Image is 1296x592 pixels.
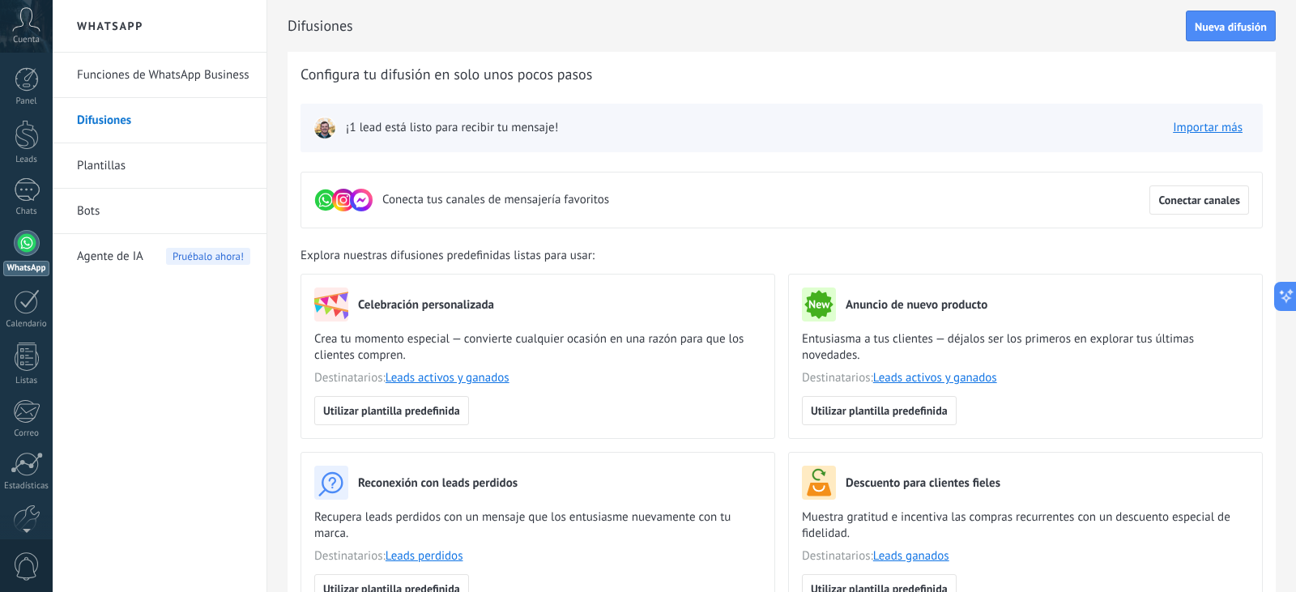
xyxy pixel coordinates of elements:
span: Utilizar plantilla predefinida [323,405,460,416]
a: Leads ganados [873,548,949,564]
span: Destinatarios: [314,548,761,564]
li: Difusiones [53,98,266,143]
a: Leads activos y ganados [386,370,509,385]
a: Funciones de WhatsApp Business [77,53,250,98]
span: Conecta tus canales de mensajería favoritos [382,192,609,208]
span: Conectar canales [1158,194,1240,206]
span: Explora nuestras difusiones predefinidas listas para usar: [301,248,595,264]
a: Difusiones [77,98,250,143]
a: Leads activos y ganados [873,370,997,385]
li: Agente de IA [53,234,266,279]
span: Pruébalo ahora! [166,248,250,265]
h3: Reconexión con leads perdidos [358,475,518,491]
button: Nueva difusión [1186,11,1276,41]
button: Importar más [1166,116,1250,140]
div: Estadísticas [3,481,50,492]
div: Chats [3,207,50,217]
span: Nueva difusión [1195,21,1267,32]
span: Crea tu momento especial — convierte cualquier ocasión en una razón para que los clientes compren. [314,331,761,364]
div: Calendario [3,319,50,330]
h3: Anuncio de nuevo producto [846,297,987,313]
div: Panel [3,96,50,107]
h3: Descuento para clientes fieles [846,475,1000,491]
div: Correo [3,428,50,439]
div: WhatsApp [3,261,49,276]
h3: Celebración personalizada [358,297,494,313]
button: Conectar canales [1149,185,1249,215]
span: Configura tu difusión en solo unos pocos pasos [301,65,592,84]
li: Funciones de WhatsApp Business [53,53,266,98]
li: Plantillas [53,143,266,189]
a: Leads perdidos [386,548,463,564]
a: Agente de IAPruébalo ahora! [77,234,250,279]
span: Destinatarios: [314,370,761,386]
img: leadIcon [313,117,336,139]
span: ¡1 lead está listo para recibir tu mensaje! [346,120,558,136]
a: Plantillas [77,143,250,189]
span: Entusiasma a tus clientes — déjalos ser los primeros en explorar tus últimas novedades. [802,331,1249,364]
a: Importar más [1173,120,1243,135]
div: Listas [3,376,50,386]
button: Utilizar plantilla predefinida [802,396,957,425]
li: Bots [53,189,266,234]
span: Recupera leads perdidos con un mensaje que los entusiasme nuevamente con tu marca. [314,509,761,542]
span: Agente de IA [77,234,143,279]
span: Utilizar plantilla predefinida [811,405,948,416]
h2: Difusiones [288,10,1186,42]
span: Destinatarios: [802,548,1249,564]
a: Bots [77,189,250,234]
button: Utilizar plantilla predefinida [314,396,469,425]
div: Leads [3,155,50,165]
span: Muestra gratitud e incentiva las compras recurrentes con un descuento especial de fidelidad. [802,509,1249,542]
span: Destinatarios: [802,370,1249,386]
span: Cuenta [13,35,40,45]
